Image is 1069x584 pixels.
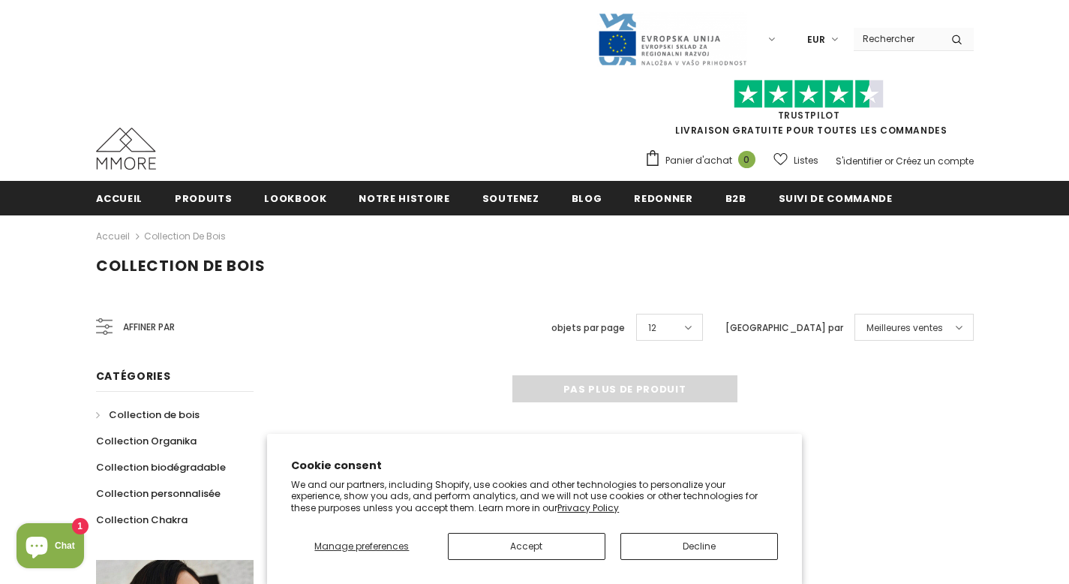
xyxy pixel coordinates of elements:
[96,513,188,527] span: Collection Chakra
[264,191,326,206] span: Lookbook
[738,151,755,168] span: 0
[644,86,974,137] span: LIVRAISON GRATUITE POUR TOUTES LES COMMANDES
[448,533,605,560] button: Accept
[896,155,974,167] a: Créez un compte
[175,191,232,206] span: Produits
[734,80,884,109] img: Faites confiance aux étoiles pilotes
[264,181,326,215] a: Lookbook
[866,321,943,336] span: Meilleures ventes
[291,479,778,514] p: We and our partners, including Shopify, use cookies and other technologies to personalize your ex...
[144,230,226,242] a: Collection de bois
[620,533,778,560] button: Decline
[96,480,221,507] a: Collection personnalisée
[96,191,143,206] span: Accueil
[12,523,89,572] inbox-online-store-chat: Shopify online store chat
[314,540,409,552] span: Manage preferences
[725,321,843,336] label: [GEOGRAPHIC_DATA] par
[572,191,602,206] span: Blog
[96,460,226,474] span: Collection biodégradable
[359,181,449,215] a: Notre histoire
[644,149,763,172] a: Panier d'achat 0
[96,369,171,384] span: Catégories
[96,507,188,533] a: Collection Chakra
[96,402,200,428] a: Collection de bois
[96,428,197,454] a: Collection Organika
[96,434,197,448] span: Collection Organika
[96,255,266,276] span: Collection de bois
[96,128,156,170] img: Cas MMORE
[779,181,893,215] a: Suivi de commande
[482,181,539,215] a: soutenez
[123,319,175,336] span: Affiner par
[854,28,940,50] input: Search Site
[794,153,818,168] span: Listes
[773,147,818,173] a: Listes
[96,227,130,245] a: Accueil
[884,155,893,167] span: or
[109,408,200,422] span: Collection de bois
[557,501,619,514] a: Privacy Policy
[291,458,778,474] h2: Cookie consent
[359,191,449,206] span: Notre histoire
[291,533,432,560] button: Manage preferences
[96,454,226,480] a: Collection biodégradable
[96,486,221,501] span: Collection personnalisée
[807,32,825,47] span: EUR
[96,181,143,215] a: Accueil
[634,181,692,215] a: Redonner
[551,321,625,336] label: objets par page
[779,191,893,206] span: Suivi de commande
[572,181,602,215] a: Blog
[725,191,746,206] span: B2B
[175,181,232,215] a: Produits
[482,191,539,206] span: soutenez
[597,32,747,45] a: Javni Razpis
[778,109,840,122] a: TrustPilot
[597,12,747,67] img: Javni Razpis
[648,321,656,336] span: 12
[836,155,882,167] a: S'identifier
[725,181,746,215] a: B2B
[665,153,732,168] span: Panier d'achat
[634,191,692,206] span: Redonner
